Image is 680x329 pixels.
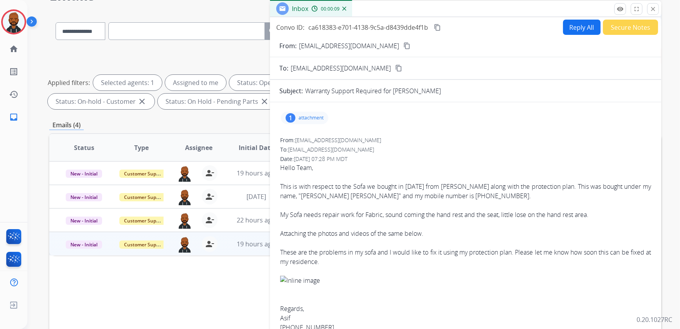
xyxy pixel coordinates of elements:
[158,94,277,109] div: Status: On Hold - Pending Parts
[205,168,214,178] mat-icon: person_remove
[305,86,441,96] p: Warranty Support Required for [PERSON_NAME]
[239,143,274,152] span: Initial Date
[286,113,295,123] div: 1
[134,143,149,152] span: Type
[177,212,192,229] img: agent-avatar
[9,67,18,76] mat-icon: list_alt
[93,75,162,90] div: Selected agents: 1
[185,143,212,152] span: Assignee
[403,42,410,49] mat-icon: content_copy
[260,97,269,106] mat-icon: close
[280,276,593,285] img: Inline image
[66,217,102,225] span: New - Initial
[280,163,651,172] div: Hello Team,
[48,78,90,87] p: Applied filters:
[321,6,340,12] span: 00:00:09
[280,248,651,266] div: These are the problems in my sofa and I would like to fix it using my protection plan. Please let...
[177,236,192,253] img: agent-avatar
[563,20,601,35] button: Reply All
[280,155,651,163] div: Date:
[49,120,84,130] p: Emails (4)
[119,217,170,225] span: Customer Support
[280,304,651,313] div: Regards,
[137,97,147,106] mat-icon: close
[637,315,672,324] p: 0.20.1027RC
[237,240,275,248] span: 19 hours ago
[66,240,102,249] span: New - Initial
[48,94,155,109] div: Status: On-hold - Customer
[205,239,214,249] mat-icon: person_remove
[119,170,170,178] span: Customer Support
[119,240,170,249] span: Customer Support
[165,75,226,90] div: Assigned to me
[66,193,102,201] span: New - Initial
[288,146,374,153] span: [EMAIL_ADDRESS][DOMAIN_NAME]
[434,24,441,31] mat-icon: content_copy
[280,313,651,323] div: Asif
[66,170,102,178] span: New - Initial
[280,182,651,201] div: This is with respect to the Sofa we bought in [DATE] from [PERSON_NAME] along with the protection...
[299,41,399,51] p: [EMAIL_ADDRESS][DOMAIN_NAME]
[280,146,651,154] div: To:
[649,5,657,13] mat-icon: close
[280,210,651,219] div: My Sofa needs repair work for Fabric, sound coming the hand rest and the seat, little lose on the...
[299,115,324,121] p: attachment
[9,112,18,122] mat-icon: inbox
[603,20,658,35] button: Secure Notes
[279,86,303,96] p: Subject:
[9,44,18,54] mat-icon: home
[229,75,306,90] div: Status: Open - All
[280,136,651,144] div: From:
[617,5,624,13] mat-icon: remove_red_eye
[308,23,428,32] span: ca618383-e701-4138-9c5a-d8439dde4f1b
[280,229,651,238] div: Attaching the photos and videos of the same below.
[177,189,192,205] img: agent-avatar
[177,165,192,182] img: agent-avatar
[246,192,266,201] span: [DATE]
[295,136,381,144] span: [EMAIL_ADDRESS][DOMAIN_NAME]
[291,63,391,73] span: [EMAIL_ADDRESS][DOMAIN_NAME]
[395,65,402,72] mat-icon: content_copy
[3,11,25,33] img: avatar
[276,23,304,32] p: Convo ID:
[292,4,308,13] span: Inbox
[279,41,297,51] p: From:
[279,63,288,73] p: To:
[205,215,214,225] mat-icon: person_remove
[119,193,170,201] span: Customer Support
[268,27,277,36] mat-icon: search
[294,155,347,163] span: [DATE] 07:28 PM MDT
[205,192,214,201] mat-icon: person_remove
[74,143,94,152] span: Status
[9,90,18,99] mat-icon: history
[237,169,275,177] span: 19 hours ago
[237,216,275,224] span: 22 hours ago
[633,5,640,13] mat-icon: fullscreen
